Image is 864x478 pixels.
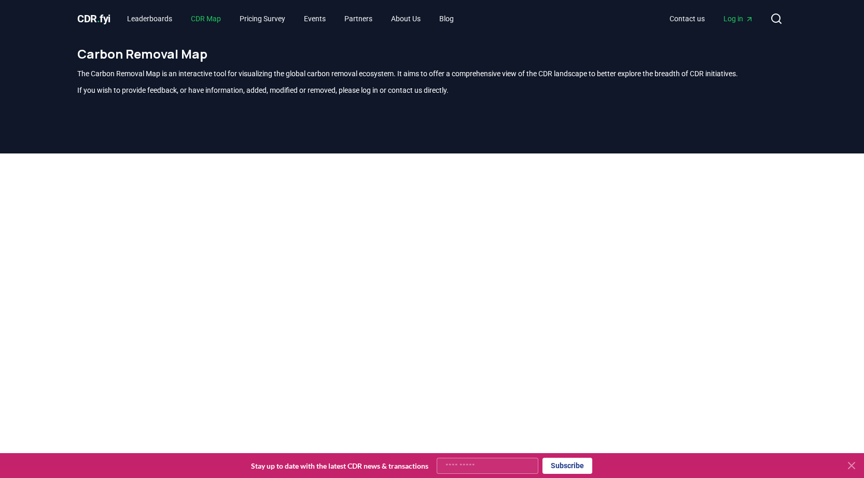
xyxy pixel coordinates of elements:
a: Partners [336,9,381,28]
span: Log in [723,13,754,24]
a: Blog [431,9,462,28]
a: About Us [383,9,429,28]
a: Leaderboards [119,9,180,28]
span: . [97,12,100,25]
h1: Carbon Removal Map [77,46,787,62]
a: CDR.fyi [77,11,110,26]
p: If you wish to provide feedback, or have information, added, modified or removed, please log in o... [77,85,787,95]
a: Pricing Survey [231,9,294,28]
a: CDR Map [183,9,229,28]
nav: Main [119,9,462,28]
a: Events [296,9,334,28]
a: Contact us [661,9,713,28]
a: Log in [715,9,762,28]
p: The Carbon Removal Map is an interactive tool for visualizing the global carbon removal ecosystem... [77,68,787,79]
span: CDR fyi [77,12,110,25]
nav: Main [661,9,762,28]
